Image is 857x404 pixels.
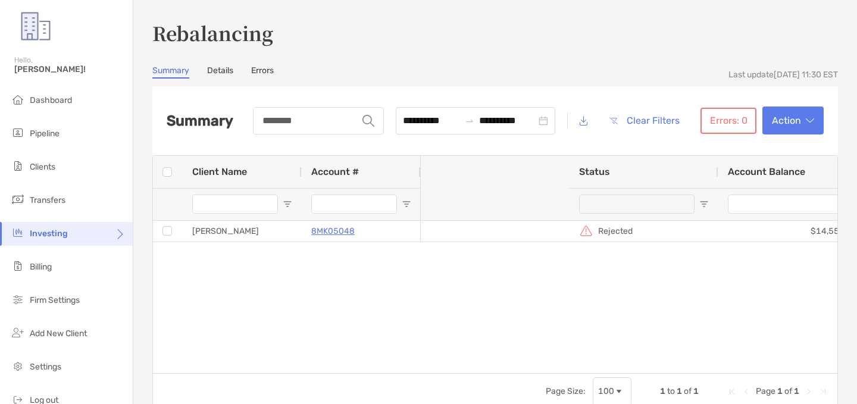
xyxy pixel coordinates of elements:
[11,292,25,306] img: firm-settings icon
[677,386,682,396] span: 1
[152,19,838,46] h3: Rebalancing
[30,162,55,172] span: Clients
[11,126,25,140] img: pipeline icon
[311,224,355,239] a: 8MK05048
[660,386,665,396] span: 1
[762,107,824,134] button: Actionarrow
[728,70,838,80] div: Last update [DATE] 11:30 EST
[742,387,751,396] div: Previous Page
[11,92,25,107] img: dashboard icon
[784,386,792,396] span: of
[598,224,633,239] p: Rejected
[30,262,52,272] span: Billing
[804,387,814,396] div: Next Page
[667,386,675,396] span: to
[11,325,25,340] img: add_new_client icon
[727,387,737,396] div: First Page
[818,387,828,396] div: Last Page
[283,199,292,209] button: Open Filter Menu
[207,65,233,79] a: Details
[756,386,775,396] span: Page
[14,64,126,74] span: [PERSON_NAME]!
[11,159,25,173] img: clients icon
[152,65,189,79] a: Summary
[402,199,411,209] button: Open Filter Menu
[684,386,692,396] span: of
[30,328,87,339] span: Add New Client
[30,362,61,372] span: Settings
[806,118,814,124] img: arrow
[693,386,699,396] span: 1
[465,116,474,126] span: to
[11,192,25,206] img: transfers icon
[30,295,80,305] span: Firm Settings
[11,359,25,373] img: settings icon
[579,166,610,177] span: Status
[11,259,25,273] img: billing icon
[609,117,618,124] img: button icon
[14,5,57,48] img: Zoe Logo
[700,108,756,134] button: Errors: 0
[579,224,593,238] img: icon status
[728,166,805,177] span: Account Balance
[192,195,278,214] input: Client Name Filter Input
[311,195,397,214] input: Account # Filter Input
[728,195,843,214] input: Account Balance Filter Input
[11,226,25,240] img: investing icon
[598,386,614,396] div: 100
[30,129,60,139] span: Pipeline
[600,108,689,134] button: Clear Filters
[183,221,302,242] div: [PERSON_NAME]
[192,166,247,177] span: Client Name
[167,112,233,129] h2: Summary
[794,386,799,396] span: 1
[251,65,274,79] a: Errors
[30,95,72,105] span: Dashboard
[30,195,65,205] span: Transfers
[311,166,359,177] span: Account #
[699,199,709,209] button: Open Filter Menu
[465,116,474,126] span: swap-right
[777,386,783,396] span: 1
[30,228,68,239] span: Investing
[546,386,586,396] div: Page Size:
[362,115,374,127] img: input icon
